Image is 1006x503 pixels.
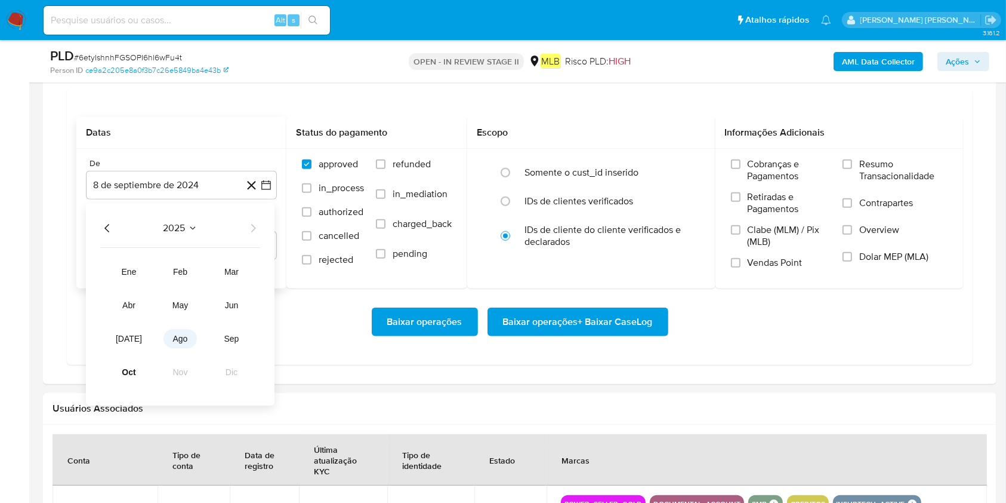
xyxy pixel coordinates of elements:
[745,14,809,26] span: Atalhos rápidos
[44,13,330,28] input: Pesquise usuários ou casos...
[821,15,831,25] a: Notificações
[565,55,631,68] span: Risco PLD:
[842,52,915,71] b: AML Data Collector
[85,65,229,76] a: ce9a2c205e8a0f3b7c26e5849ba4e43b
[834,52,923,71] button: AML Data Collector
[541,54,560,68] em: MLB
[53,403,987,415] h2: Usuários Associados
[50,65,83,76] b: Person ID
[74,51,182,63] span: # 6etyIshnhFGSOPI6hl6wFu4t
[301,12,325,29] button: search-icon
[292,14,295,26] span: s
[609,54,631,68] span: HIGH
[937,52,989,71] button: Ações
[860,14,981,26] p: juliane.miranda@mercadolivre.com
[409,53,524,70] p: OPEN - IN REVIEW STAGE II
[985,14,997,26] a: Sair
[50,46,74,65] b: PLD
[276,14,285,26] span: Alt
[983,28,1000,38] span: 3.161.2
[946,52,969,71] span: Ações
